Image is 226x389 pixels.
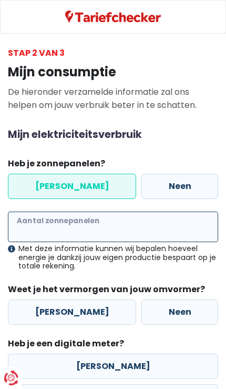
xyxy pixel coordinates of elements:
div: Stap 2 van 3 [8,46,218,59]
label: [PERSON_NAME] [8,354,218,379]
label: [PERSON_NAME] [8,300,136,325]
label: Neen [141,174,218,199]
label: [PERSON_NAME] [8,174,136,199]
h2: Mijn elektriciteitsverbruik [8,128,218,141]
legend: Heb je zonnepanelen? [8,157,218,174]
h1: Mijn consumptie [8,65,218,80]
p: De hieronder verzamelde informatie zal ons helpen om jouw verbruik beter in te schatten. [8,85,218,112]
legend: Weet je het vermorgen van jouw omvormer? [8,283,218,300]
label: Neen [141,300,218,325]
img: Tariefchecker logo [65,11,161,24]
div: Met deze informatie kunnen wij bepalen hoeveel energie je dankzij jouw eigen productie bespaart o... [8,244,218,271]
legend: Heb je een digitale meter? [8,337,218,354]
